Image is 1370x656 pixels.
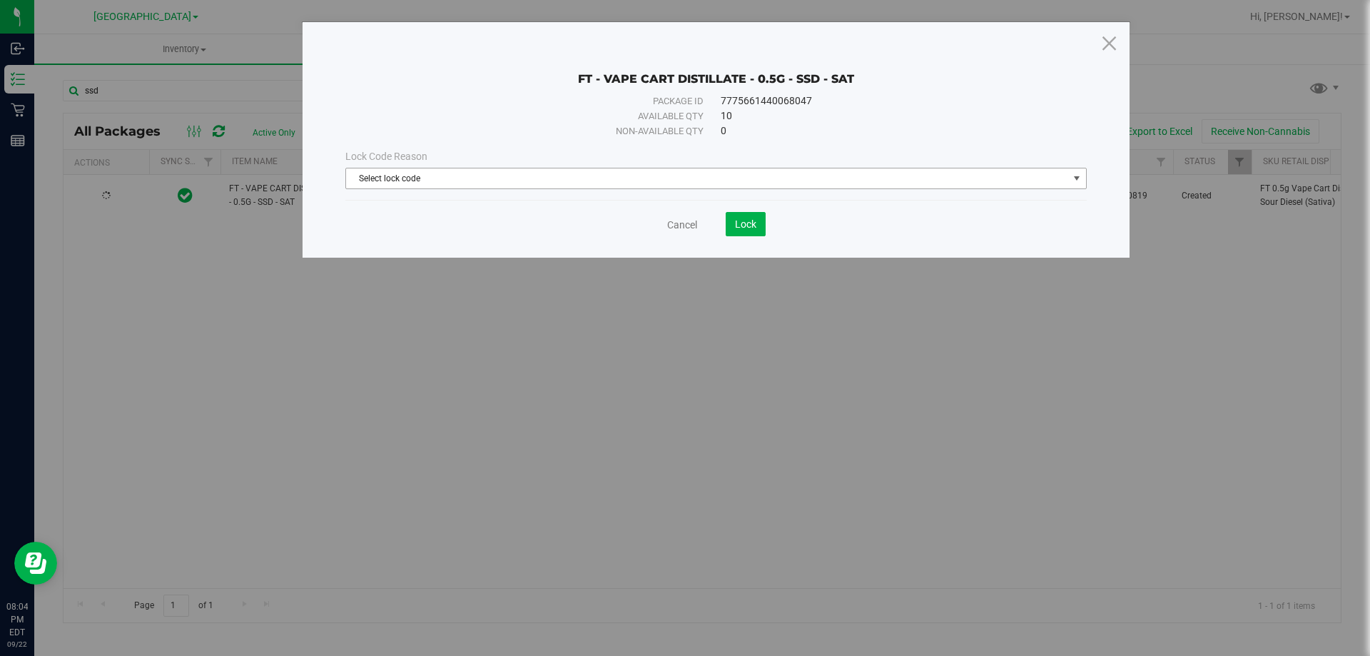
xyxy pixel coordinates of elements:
div: Package ID [377,94,704,109]
div: FT - VAPE CART DISTILLATE - 0.5G - SSD - SAT [345,51,1087,86]
a: Cancel [667,218,697,232]
div: 7775661440068047 [721,94,1055,109]
div: 0 [721,123,1055,138]
div: Non-available qty [377,124,704,138]
span: Lock Code Reason [345,151,427,162]
span: select [1068,168,1086,188]
div: Available qty [377,109,704,123]
div: 10 [721,109,1055,123]
iframe: Resource center [14,542,57,585]
button: Lock [726,212,766,236]
span: Lock [735,218,756,230]
span: Select lock code [346,168,1068,188]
